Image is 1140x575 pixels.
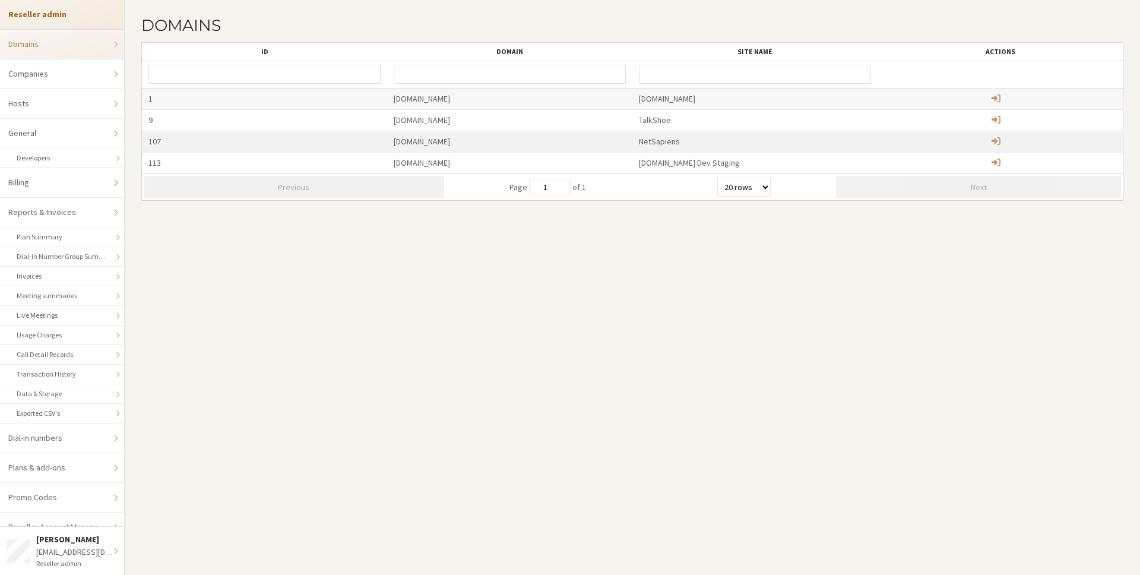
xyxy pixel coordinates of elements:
div: Actions [884,47,1116,56]
div: [DOMAIN_NAME] Dev Staging [632,153,878,173]
a: Administer child domain [992,157,1000,168]
div: [DOMAIN_NAME] [387,131,632,152]
div: 107 [142,131,387,152]
div: 9 [142,110,387,131]
input: jump to page [529,179,571,195]
div: [DOMAIN_NAME] [387,89,632,109]
div: 113 [142,153,387,173]
strong: Reseller admin [8,9,66,20]
button: Previous [144,176,444,198]
select: rows per page [717,178,771,197]
div: ID [148,47,381,56]
div: TalkShoe [632,110,878,131]
div: NetSapiens [632,131,878,152]
div: Reseller admin [36,558,118,569]
div: [DOMAIN_NAME] [632,89,878,109]
div: [PERSON_NAME] [36,533,118,546]
h2: Domains [141,17,1123,34]
a: Administer child domain [992,136,1000,147]
div: 1 [142,89,387,109]
span: 1 [582,182,586,192]
button: Next [836,176,1121,198]
div: [EMAIL_ADDRESS][DOMAIN_NAME] [36,546,118,558]
div: Domain [394,47,626,56]
a: Administer child domain [992,115,1000,125]
span: Page of [509,179,586,195]
a: Administer child domain [992,93,1000,104]
div: [DOMAIN_NAME] [387,153,632,173]
div: [DOMAIN_NAME] [387,110,632,131]
div: Site name [639,47,871,56]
